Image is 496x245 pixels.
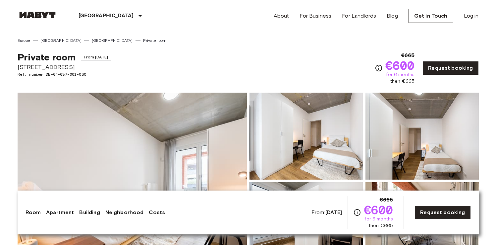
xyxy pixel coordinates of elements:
[40,38,82,43] a: [GEOGRAPHIC_DATA]
[149,208,165,216] a: Costs
[143,38,167,43] a: Private room
[249,93,363,180] img: Picture of unit DE-04-037-001-03Q
[364,204,393,216] span: €600
[81,54,111,60] span: From [DATE]
[387,12,398,20] a: Blog
[375,64,383,72] svg: Check cost overview for full price breakdown. Please note that discounts apply to new joiners onl...
[342,12,376,20] a: For Landlords
[18,63,111,71] span: [STREET_ADDRESS]
[325,209,342,215] b: [DATE]
[365,93,479,180] img: Picture of unit DE-04-037-001-03Q
[380,196,393,204] span: €665
[300,12,331,20] a: For Business
[18,51,76,63] span: Private room
[18,12,57,18] img: Habyt
[274,12,289,20] a: About
[369,222,393,229] span: then €665
[422,61,478,75] a: Request booking
[92,38,133,43] a: [GEOGRAPHIC_DATA]
[311,209,342,216] span: From:
[105,208,144,216] a: Neighborhood
[386,71,414,78] span: for 6 months
[385,59,415,71] span: €600
[79,208,100,216] a: Building
[46,208,74,216] a: Apartment
[26,208,41,216] a: Room
[464,12,479,20] a: Log in
[353,208,361,216] svg: Check cost overview for full price breakdown. Please note that discounts apply to new joiners onl...
[18,71,111,77] span: Ref. number DE-04-037-001-03Q
[414,205,470,219] a: Request booking
[18,38,30,43] a: Europe
[390,78,414,85] span: then €665
[401,51,415,59] span: €665
[409,9,453,23] a: Get in Touch
[364,216,393,222] span: for 6 months
[79,12,134,20] p: [GEOGRAPHIC_DATA]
